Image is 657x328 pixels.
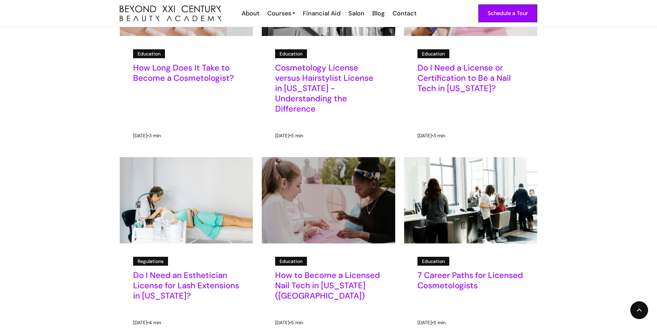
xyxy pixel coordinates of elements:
div: 4 min [149,319,161,326]
div: • [289,132,291,139]
a: Blog [368,9,388,18]
h5: How to Become a Licensed Nail Tech in [US_STATE] ([GEOGRAPHIC_DATA]) [275,270,382,301]
a: How Long Does It Take to Become a Cosmetologist? [133,63,240,88]
img: Nail Tech salon in Los Angeles [245,147,412,254]
a: Education [417,49,449,58]
a: Salon [344,9,368,18]
div: • [289,319,291,326]
a: Cosmetology License versus Hairstylist License in [US_STATE] - Understanding the Difference [275,63,382,118]
div: Education [422,257,445,265]
div: 5 min [291,319,303,326]
div: Education [280,257,302,265]
div: Education [138,50,160,58]
h5: How Long Does It Take to Become a Cosmetologist? [133,63,240,83]
div: 3 min [149,132,161,139]
h5: Do I Need a License or Certification to Be a Nail Tech in [US_STATE]? [417,63,524,93]
h5: Cosmetology License versus Hairstylist License in [US_STATE] - Understanding the Difference [275,63,382,114]
a: Do I Need a License or Certification to Be a Nail Tech in [US_STATE]? [417,63,524,98]
a: Education [275,257,307,266]
div: Schedule a Tour [488,9,528,18]
a: Do I Need an Esthetician License for Lash Extensions in [US_STATE]? [133,270,240,305]
div: About [242,9,259,18]
a: Regulations [133,257,168,266]
div: • [147,319,149,326]
div: [DATE] [275,132,289,139]
div: • [431,319,433,326]
a: Education [417,257,449,266]
h5: Do I Need an Esthetician License for Lash Extensions in [US_STATE]? [133,270,240,301]
h5: 7 Career Paths for Licensed Cosmetologists [417,270,524,291]
div: [DATE] [417,132,431,139]
a: Courses [267,9,295,18]
img: hair stylist at a salon [404,157,537,243]
a: home [120,5,221,22]
div: [DATE] [133,319,147,326]
img: lash extension artists [120,157,253,243]
div: Financial Aid [303,9,340,18]
a: Financial Aid [298,9,344,18]
a: Schedule a Tour [478,4,537,22]
a: Education [133,49,165,58]
a: How to Become a Licensed Nail Tech in [US_STATE] ([GEOGRAPHIC_DATA]) [275,270,382,305]
div: • [147,132,149,139]
div: 5 min [291,132,303,139]
div: Contact [392,9,416,18]
div: Regulations [138,257,164,265]
div: Education [280,50,302,58]
div: 3 min [433,132,445,139]
a: Education [275,49,307,58]
a: 7 Career Paths for Licensed Cosmetologists [417,270,524,295]
div: [DATE] [275,319,289,326]
div: 5 min [433,319,446,326]
a: About [237,9,263,18]
div: Education [422,50,445,58]
a: Contact [388,9,420,18]
div: • [431,132,433,139]
div: Courses [267,9,291,18]
div: [DATE] [133,132,147,139]
div: [DATE] [417,319,431,326]
img: beyond 21st century beauty academy logo [120,5,221,22]
div: Salon [348,9,364,18]
div: Blog [372,9,385,18]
